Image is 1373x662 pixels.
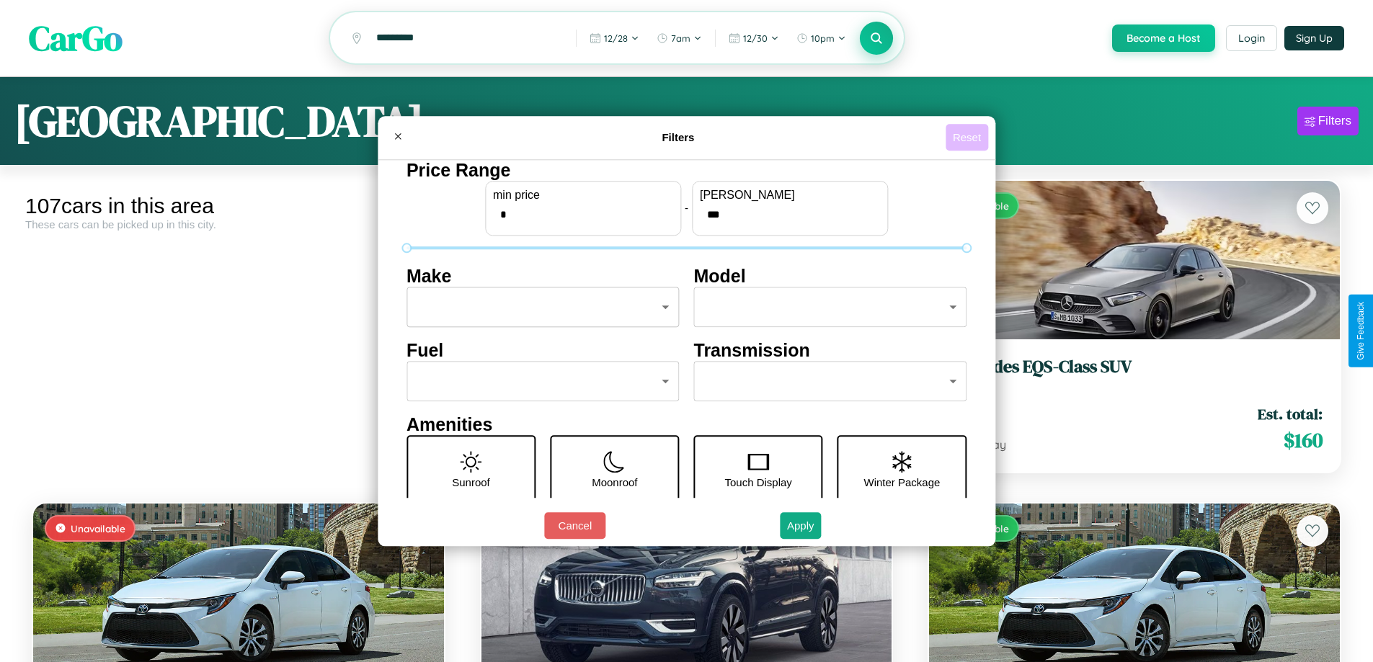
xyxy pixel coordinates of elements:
[604,32,628,44] span: 12 / 28
[1112,24,1215,52] button: Become a Host
[544,512,605,539] button: Cancel
[25,218,452,231] div: These cars can be picked up in this city.
[406,160,967,181] h4: Price Range
[1284,26,1344,50] button: Sign Up
[1318,114,1351,128] div: Filters
[721,27,786,50] button: 12/30
[1258,403,1323,424] span: Est. total:
[811,32,835,44] span: 10pm
[406,414,967,435] h4: Amenities
[946,357,1323,392] a: Mercedes EQS-Class SUV2016
[1356,302,1366,360] div: Give Feedback
[592,473,637,492] p: Moonroof
[71,522,125,534] span: Unavailable
[29,14,123,62] span: CarGo
[743,32,768,44] span: 12 / 30
[685,198,688,218] p: -
[946,357,1323,377] h3: Mercedes EQS-Class SUV
[789,27,853,50] button: 10pm
[411,131,946,143] h4: Filters
[694,340,967,361] h4: Transmission
[14,91,424,151] h1: [GEOGRAPHIC_DATA]
[1226,25,1277,51] button: Login
[1284,426,1323,455] span: $ 160
[694,266,967,287] h4: Model
[25,194,452,218] div: 107 cars in this area
[946,124,988,151] button: Reset
[406,340,680,361] h4: Fuel
[671,32,690,44] span: 7am
[493,189,673,202] label: min price
[649,27,709,50] button: 7am
[582,27,646,50] button: 12/28
[780,512,822,539] button: Apply
[1297,107,1359,135] button: Filters
[452,473,490,492] p: Sunroof
[406,266,680,287] h4: Make
[700,189,880,202] label: [PERSON_NAME]
[864,473,941,492] p: Winter Package
[724,473,791,492] p: Touch Display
